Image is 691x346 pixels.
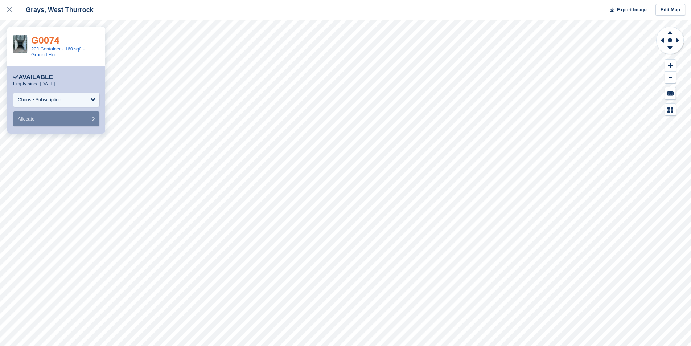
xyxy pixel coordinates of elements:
[31,35,59,46] a: G0074
[13,81,55,87] p: Empty since [DATE]
[605,4,647,16] button: Export Image
[617,6,646,13] span: Export Image
[19,5,94,14] div: Grays, West Thurrock
[18,96,61,103] div: Choose Subscription
[665,87,676,99] button: Keyboard Shortcuts
[18,116,34,122] span: Allocate
[13,111,99,126] button: Allocate
[665,104,676,116] button: Map Legend
[31,46,85,57] a: 20ft Container - 160 sqft - Ground Floor
[13,74,53,81] div: Available
[655,4,685,16] a: Edit Map
[13,35,27,54] img: 20ft%20Ground%20Inside.jpeg
[665,60,676,72] button: Zoom In
[665,72,676,84] button: Zoom Out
